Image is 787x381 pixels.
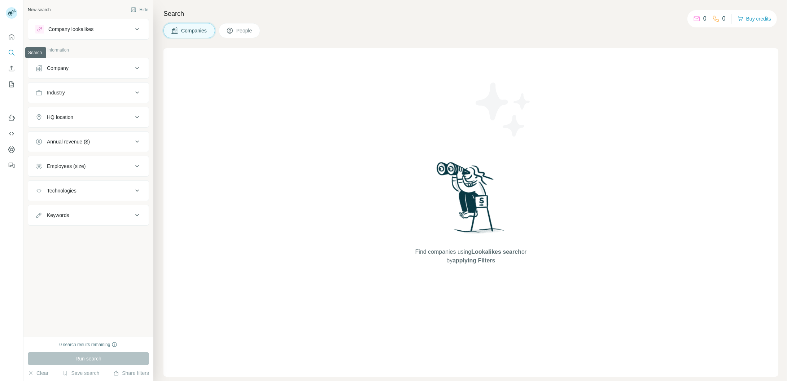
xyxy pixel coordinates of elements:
button: Company [28,59,149,77]
div: 0 search results remaining [60,341,118,348]
div: Industry [47,89,65,96]
p: 0 [722,14,726,23]
p: Company information [28,47,149,53]
button: Quick start [6,30,17,43]
button: Technologies [28,182,149,199]
div: Company lookalikes [48,26,93,33]
span: Companies [181,27,207,34]
div: Technologies [47,187,76,194]
button: Company lookalikes [28,21,149,38]
h4: Search [163,9,778,19]
img: Surfe Illustration - Woman searching with binoculars [433,160,508,240]
div: HQ location [47,114,73,121]
div: Keywords [47,212,69,219]
span: Find companies using or by [413,248,529,265]
div: New search [28,6,51,13]
button: HQ location [28,108,149,126]
button: Save search [62,369,99,377]
button: Clear [28,369,48,377]
button: Use Surfe API [6,127,17,140]
img: Surfe Illustration - Stars [471,77,536,142]
button: Industry [28,84,149,101]
div: Company [47,65,69,72]
button: Feedback [6,159,17,172]
button: Search [6,46,17,59]
button: Dashboard [6,143,17,156]
button: Enrich CSV [6,62,17,75]
button: Hide [126,4,153,15]
button: Use Surfe on LinkedIn [6,111,17,124]
div: Employees (size) [47,163,86,170]
span: Lookalikes search [471,249,521,255]
span: People [236,27,253,34]
p: 0 [703,14,707,23]
span: applying Filters [452,257,495,263]
div: Annual revenue ($) [47,138,90,145]
button: My lists [6,78,17,91]
button: Employees (size) [28,158,149,175]
button: Buy credits [738,14,771,24]
button: Annual revenue ($) [28,133,149,150]
button: Keywords [28,207,149,224]
button: Share filters [113,369,149,377]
